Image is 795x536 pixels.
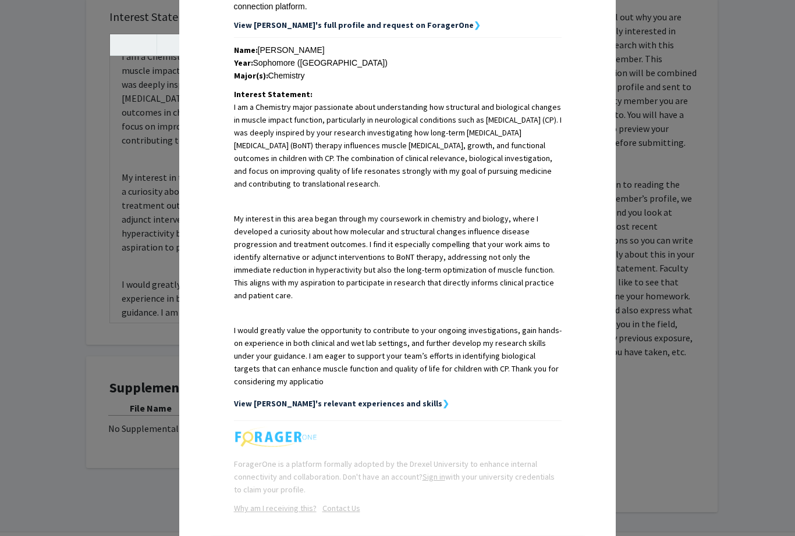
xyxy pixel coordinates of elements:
[234,212,562,302] p: My interest in this area began through my coursework in chemistry and biology, where I developed ...
[474,20,481,30] strong: ❯
[234,44,562,56] div: [PERSON_NAME]
[234,20,474,30] strong: View [PERSON_NAME]'s full profile and request on ForagerOne
[442,398,449,409] strong: ❯
[9,484,49,527] iframe: Chat
[234,503,317,513] u: Why am I receiving this?
[322,503,360,513] u: Contact Us
[234,324,562,388] p: I would greatly value the opportunity to contribute to your ongoing investigations, gain hands-on...
[234,69,562,82] div: Chemistry
[234,70,268,81] strong: Major(s):
[234,58,253,68] strong: Year:
[234,459,555,495] span: ForagerOne is a platform formally adopted by the Drexel University to enhance internal connectivi...
[234,398,442,409] strong: View [PERSON_NAME]'s relevant experiences and skills
[423,471,445,482] a: Sign in
[234,56,562,69] div: Sophomore ([GEOGRAPHIC_DATA])
[317,503,360,513] a: Opens in a new tab
[234,503,317,513] a: Opens in a new tab
[234,89,313,99] strong: Interest Statement:
[234,45,258,55] strong: Name:
[234,101,562,190] p: I am a Chemistry major passionate about understanding how structural and biological changes in mu...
